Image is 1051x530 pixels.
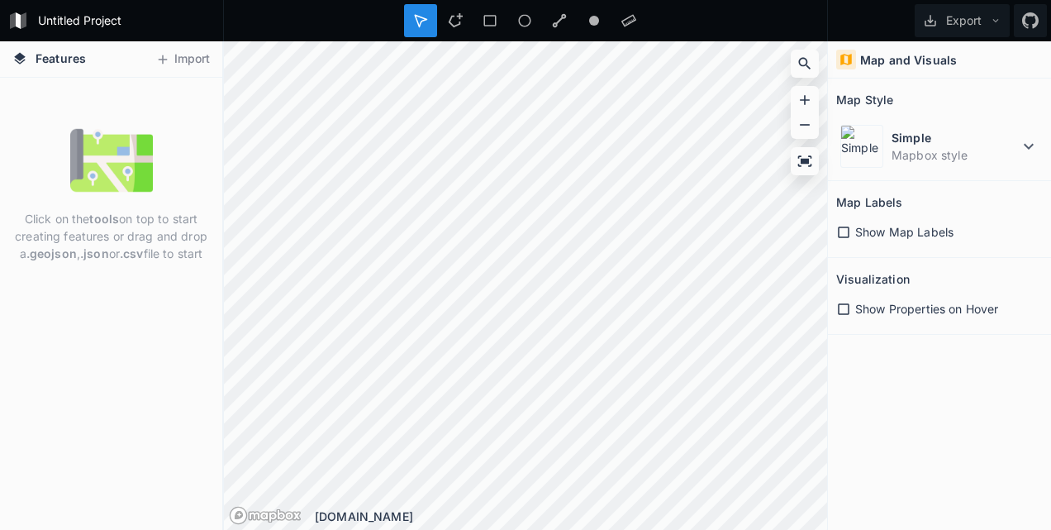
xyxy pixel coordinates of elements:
[915,4,1010,37] button: Export
[840,125,883,168] img: Simple
[892,146,1019,164] dd: Mapbox style
[26,246,77,260] strong: .geojson
[12,210,210,262] p: Click on the on top to start creating features or drag and drop a , or file to start
[229,506,302,525] a: Mapbox logo
[89,212,119,226] strong: tools
[80,246,109,260] strong: .json
[147,46,218,73] button: Import
[836,266,910,292] h2: Visualization
[855,223,954,241] span: Show Map Labels
[892,129,1019,146] dt: Simple
[836,189,902,215] h2: Map Labels
[315,508,827,525] div: [DOMAIN_NAME]
[855,300,998,318] span: Show Properties on Hover
[836,87,893,112] h2: Map Style
[120,246,144,260] strong: .csv
[36,50,86,67] span: Features
[70,119,153,202] img: empty
[860,51,957,69] h4: Map and Visuals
